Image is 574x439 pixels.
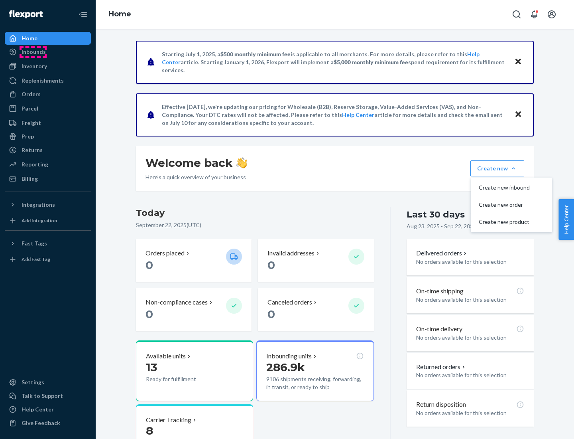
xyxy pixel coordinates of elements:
[22,392,63,400] div: Talk to Support
[267,258,275,272] span: 0
[5,198,91,211] button: Integrations
[22,146,43,154] div: Returns
[416,287,464,296] p: On-time shipping
[509,6,525,22] button: Open Search Box
[5,403,91,416] a: Help Center
[22,217,57,224] div: Add Integration
[145,156,247,170] h1: Welcome back
[108,10,131,18] a: Home
[22,132,34,140] div: Prep
[544,6,560,22] button: Open account menu
[75,6,91,22] button: Close Navigation
[22,175,38,183] div: Billing
[236,157,247,168] img: hand-wave emoji
[22,378,44,386] div: Settings
[22,48,46,56] div: Inbounds
[22,160,48,168] div: Reporting
[558,199,574,240] button: Help Center
[5,376,91,389] a: Settings
[5,417,91,429] button: Give Feedback
[136,207,374,219] h3: Today
[416,334,524,342] p: No orders available for this selection
[5,102,91,115] a: Parcel
[22,62,47,70] div: Inventory
[5,172,91,185] a: Billing
[162,103,507,127] p: Effective [DATE], we're updating our pricing for Wholesale (B2B), Reserve Storage, Value-Added Se...
[5,60,91,73] a: Inventory
[22,239,47,247] div: Fast Tags
[266,352,312,361] p: Inbounding units
[266,375,364,391] p: 9106 shipments receiving, forwarding, in transit, or ready to ship
[136,221,374,229] p: September 22, 2025 ( UTC )
[220,51,291,57] span: $500 monthly minimum fee
[145,249,185,258] p: Orders placed
[267,249,315,258] p: Invalid addresses
[5,74,91,87] a: Replenishments
[22,405,54,413] div: Help Center
[136,340,253,401] button: Available units13Ready for fulfillment
[256,340,373,401] button: Inbounding units286.9k9106 shipments receiving, forwarding, in transit, or ready to ship
[5,214,91,227] a: Add Integration
[22,34,37,42] div: Home
[513,56,523,68] button: Close
[5,390,91,402] a: Talk to Support
[416,400,466,409] p: Return disposition
[145,298,208,307] p: Non-compliance cases
[5,88,91,101] a: Orders
[479,202,530,208] span: Create new order
[5,32,91,45] a: Home
[146,375,220,383] p: Ready for fulfillment
[526,6,542,22] button: Open notifications
[416,296,524,304] p: No orders available for this selection
[416,371,524,379] p: No orders available for this selection
[5,130,91,143] a: Prep
[136,239,252,282] button: Orders placed 0
[472,214,550,231] button: Create new product
[102,3,138,26] ol: breadcrumbs
[5,144,91,156] a: Returns
[334,59,408,65] span: $5,000 monthly minimum fee
[146,415,191,425] p: Carrier Tracking
[5,117,91,129] a: Freight
[145,258,153,272] span: 0
[479,219,530,225] span: Create new product
[145,173,247,181] p: Here’s a quick overview of your business
[136,288,252,331] button: Non-compliance cases 0
[22,119,41,127] div: Freight
[258,288,373,331] button: Canceled orders 0
[5,158,91,171] a: Reporting
[472,179,550,196] button: Create new inbound
[416,249,468,258] button: Delivered orders
[267,298,312,307] p: Canceled orders
[513,109,523,121] button: Close
[22,77,64,85] div: Replenishments
[22,201,55,209] div: Integrations
[5,45,91,58] a: Inbounds
[407,208,465,221] div: Last 30 days
[5,237,91,250] button: Fast Tags
[479,185,530,190] span: Create new inbound
[407,222,491,230] p: Aug 23, 2025 - Sep 22, 2025 ( UTC )
[22,256,50,263] div: Add Fast Tag
[22,105,38,113] div: Parcel
[416,324,462,334] p: On-time delivery
[472,196,550,214] button: Create new order
[9,10,43,18] img: Flexport logo
[22,419,60,427] div: Give Feedback
[266,360,305,374] span: 286.9k
[146,352,186,361] p: Available units
[5,253,91,266] a: Add Fast Tag
[145,307,153,321] span: 0
[146,360,157,374] span: 13
[342,111,374,118] a: Help Center
[416,409,524,417] p: No orders available for this selection
[258,239,373,282] button: Invalid addresses 0
[416,362,467,372] button: Returned orders
[146,424,153,437] span: 8
[416,258,524,266] p: No orders available for this selection
[22,90,41,98] div: Orders
[267,307,275,321] span: 0
[162,50,507,74] p: Starting July 1, 2025, a is applicable to all merchants. For more details, please refer to this a...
